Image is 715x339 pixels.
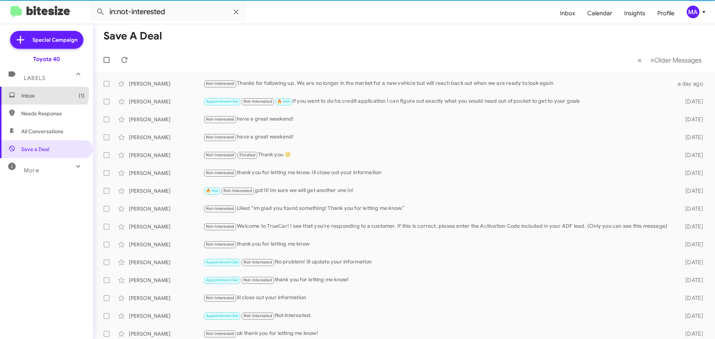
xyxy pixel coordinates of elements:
[673,312,709,320] div: [DATE]
[206,99,239,104] span: Appointment Set
[673,169,709,177] div: [DATE]
[129,223,203,230] div: [PERSON_NAME]
[673,116,709,123] div: [DATE]
[206,313,239,318] span: Appointment Set
[24,167,39,174] span: More
[673,187,709,195] div: [DATE]
[673,259,709,266] div: [DATE]
[618,3,651,24] a: Insights
[90,3,247,21] input: Search
[206,81,235,86] span: Not-Interested
[687,6,699,18] div: MA
[129,259,203,266] div: [PERSON_NAME]
[129,294,203,302] div: [PERSON_NAME]
[129,312,203,320] div: [PERSON_NAME]
[203,222,673,231] div: Welcome to TrueCar! I see that you're responding to a customer. If this is correct, please enter ...
[129,241,203,248] div: [PERSON_NAME]
[203,169,673,177] div: thank you for letting me know. Ill close out your information
[223,188,252,193] span: Not-Interested
[203,79,673,88] div: Thanks for following up. We are no longer in the market for a new vehicle but will reach back out...
[129,276,203,284] div: [PERSON_NAME]
[206,295,235,300] span: Not-Interested
[673,80,709,87] div: a day ago
[673,151,709,159] div: [DATE]
[633,52,706,68] nav: Page navigation example
[129,151,203,159] div: [PERSON_NAME]
[206,170,235,175] span: Not-Interested
[33,55,60,63] div: Toyota 40
[203,329,673,338] div: ok thank you for letting me know!
[21,92,85,99] span: Inbox
[21,128,63,135] span: All Conversations
[32,36,77,44] span: Special Campaign
[206,206,235,211] span: Not-Interested
[673,330,709,338] div: [DATE]
[203,97,673,106] div: If you want to do ha credit application I can figure out exactly what you would need out of pocke...
[129,187,203,195] div: [PERSON_NAME]
[203,204,673,213] div: Liked “Im glad you found something! Thank you for letting me know.”
[244,260,272,265] span: Not-Interested
[673,134,709,141] div: [DATE]
[673,205,709,212] div: [DATE]
[206,224,235,229] span: Not-Interested
[206,260,239,265] span: Appointment Set
[203,133,673,141] div: have a great weekend!
[203,276,673,284] div: thank you for letting me know!
[646,52,706,68] button: Next
[21,110,85,117] span: Needs Response
[129,98,203,105] div: [PERSON_NAME]
[206,242,235,247] span: Not-Interested
[206,117,235,122] span: Not-Interested
[203,258,673,266] div: No problem! Ill update your information
[24,75,45,81] span: Labels
[239,153,256,157] span: Finished
[638,55,642,65] span: «
[673,294,709,302] div: [DATE]
[79,92,85,99] span: (1)
[129,205,203,212] div: [PERSON_NAME]
[581,3,618,24] a: Calendar
[203,311,673,320] div: Not interested.
[650,55,654,65] span: »
[673,241,709,248] div: [DATE]
[129,134,203,141] div: [PERSON_NAME]
[680,6,707,18] button: MA
[673,98,709,105] div: [DATE]
[654,56,702,64] span: Older Messages
[129,330,203,338] div: [PERSON_NAME]
[203,186,673,195] div: got it! Im sure we will get another one in!
[10,31,83,49] a: Special Campaign
[203,151,673,159] div: Thank you 🙂
[206,135,235,140] span: Not-Interested
[206,278,239,282] span: Appointment Set
[129,169,203,177] div: [PERSON_NAME]
[633,52,646,68] button: Previous
[203,115,673,124] div: have a great weekend!
[104,30,162,42] h1: Save a Deal
[277,99,290,104] span: 🔥 Hot
[203,240,673,249] div: thank you for letting me know
[129,80,203,87] div: [PERSON_NAME]
[673,276,709,284] div: [DATE]
[244,278,272,282] span: Not-Interested
[554,3,581,24] a: Inbox
[206,153,235,157] span: Not-Interested
[244,313,272,318] span: Not-Interested
[203,294,673,302] div: ill close out your information
[651,3,680,24] a: Profile
[129,116,203,123] div: [PERSON_NAME]
[21,145,49,153] span: Save a Deal
[206,331,235,336] span: Not-Interested
[244,99,272,104] span: Not-Interested
[206,188,219,193] span: 🔥 Hot
[673,223,709,230] div: [DATE]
